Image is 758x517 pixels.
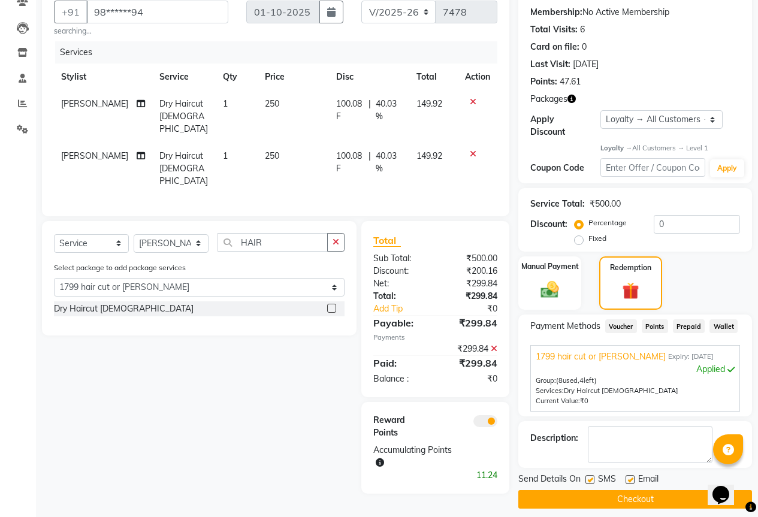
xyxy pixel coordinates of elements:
label: Manual Payment [521,261,579,272]
div: ₹299.84 [435,290,506,303]
span: 100.08 F [336,98,364,123]
div: ₹299.84 [435,356,506,370]
img: _cash.svg [535,279,564,300]
div: Points: [530,75,557,88]
span: Prepaid [673,319,705,333]
div: Discount: [530,218,567,231]
span: Group: [536,376,556,385]
span: [PERSON_NAME] [61,98,128,109]
div: ₹0 [435,373,506,385]
div: ₹299.84 [435,316,506,330]
div: Total: [364,290,436,303]
span: Dry Haircut [DEMOGRAPHIC_DATA] [159,150,208,186]
div: Dry Haircut [DEMOGRAPHIC_DATA] [54,303,194,315]
strong: Loyalty → [600,144,632,152]
label: Redemption [610,262,651,273]
div: Card on file: [530,41,579,53]
span: Wallet [709,319,738,333]
input: Search by Name/Mobile/Email/Code [86,1,228,23]
img: _gift.svg [617,280,645,301]
div: Apply Discount [530,113,600,138]
span: SMS [598,473,616,488]
label: Percentage [588,217,627,228]
div: ₹299.84 [435,277,506,290]
span: | [369,150,371,175]
span: 149.92 [416,150,442,161]
span: 1 [223,150,228,161]
span: | [369,98,371,123]
th: Price [258,64,329,90]
div: Reward Points [364,414,436,439]
div: ₹0 [447,303,506,315]
label: Fixed [588,233,606,244]
div: Description: [530,432,578,445]
div: Applied [536,363,735,376]
span: (8 [556,376,563,385]
div: Coupon Code [530,162,600,174]
span: Voucher [605,319,637,333]
span: 40.03 % [376,150,401,175]
a: Add Tip [364,303,447,315]
div: ₹299.84 [435,343,506,355]
div: 6 [580,23,585,36]
th: Action [458,64,497,90]
div: 0 [582,41,587,53]
div: ₹500.00 [590,198,621,210]
div: ₹500.00 [435,252,506,265]
div: 11.24 [364,469,506,482]
input: Enter Offer / Coupon Code [600,158,705,177]
span: Send Details On [518,473,581,488]
span: 250 [265,98,279,109]
input: Search or Scan [218,233,328,252]
div: [DATE] [573,58,599,71]
button: Checkout [518,490,752,509]
div: 47.61 [560,75,581,88]
div: All Customers → Level 1 [600,143,740,153]
div: Net: [364,277,436,290]
div: No Active Membership [530,6,740,19]
span: Packages [530,93,567,105]
div: Sub Total: [364,252,436,265]
span: Dry Haircut [DEMOGRAPHIC_DATA] [564,386,678,395]
div: Discount: [364,265,436,277]
th: Service [152,64,216,90]
div: Payments [373,332,497,343]
div: Membership: [530,6,582,19]
span: Expiry: [DATE] [668,352,714,362]
iframe: chat widget [708,469,746,505]
div: Payable: [364,316,436,330]
button: Apply [710,159,744,177]
span: 149.92 [416,98,442,109]
div: Service Total: [530,198,585,210]
span: Payment Methods [530,320,600,332]
th: Stylist [54,64,152,90]
span: 250 [265,150,279,161]
span: 1 [223,98,228,109]
span: used, left) [556,376,597,385]
label: Select package to add package services [54,262,186,273]
span: 4 [579,376,584,385]
span: [PERSON_NAME] [61,150,128,161]
div: Last Visit: [530,58,570,71]
div: Total Visits: [530,23,578,36]
button: +91 [54,1,87,23]
span: Dry Haircut [DEMOGRAPHIC_DATA] [159,98,208,134]
div: ₹200.16 [435,265,506,277]
span: Points [642,319,668,333]
span: Services: [536,386,564,395]
small: searching... [54,26,228,37]
div: Balance : [364,373,436,385]
span: 40.03 % [376,98,401,123]
span: Email [638,473,659,488]
span: Total [373,234,401,247]
div: Services [55,41,506,64]
span: ₹0 [580,397,588,405]
th: Total [409,64,458,90]
div: Accumulating Points [364,444,471,469]
span: 100.08 F [336,150,364,175]
th: Qty [216,64,258,90]
div: Paid: [364,356,436,370]
span: 1799 hair cut or [PERSON_NAME] [536,350,666,363]
span: Current Value: [536,397,580,405]
th: Disc [329,64,409,90]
